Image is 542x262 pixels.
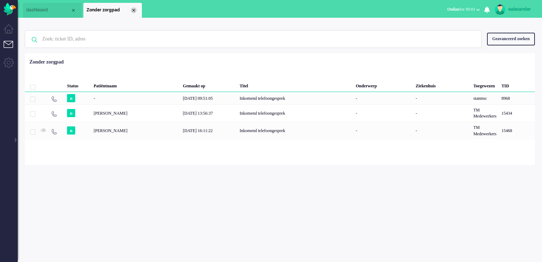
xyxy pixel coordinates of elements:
[26,7,71,13] span: dashboard
[493,4,535,15] a: ealexander
[413,122,471,139] div: -
[4,24,20,40] li: Dashboard menu
[237,78,353,92] div: Titel
[353,104,413,122] div: -
[499,92,535,104] div: 8968
[4,58,20,73] li: Admin menu
[91,78,181,92] div: Patiëntnaam
[508,6,535,13] div: ealexander
[487,33,535,45] div: Geavanceerd zoeken
[353,122,413,139] div: -
[83,3,142,18] li: View
[25,104,535,122] div: 15434
[413,104,471,122] div: -
[4,41,20,57] li: Tickets menu
[51,129,57,135] img: ic_telephone_grey.svg
[471,78,499,92] div: Toegewezen
[25,31,44,49] img: ic-search-icon.svg
[87,7,131,13] span: Zonder zorgpad
[181,78,237,92] div: Gemaakt op
[65,78,91,92] div: Status
[67,126,75,135] span: n
[91,92,181,104] div: -
[25,92,535,104] div: 8968
[51,111,57,117] img: ic_telephone_grey.svg
[71,7,76,13] div: Close tab
[181,122,237,139] div: [DATE] 16:11:22
[499,78,535,92] div: TID
[413,92,471,104] div: -
[4,5,16,10] a: Omnidesk
[353,92,413,104] div: -
[353,78,413,92] div: Onderwerp
[29,59,64,66] div: Zonder zorgpad
[443,4,484,15] button: Onlinefor 00:01
[23,3,82,18] li: Dashboard
[471,122,499,139] div: TM Medewerkers
[499,122,535,139] div: 15468
[25,122,535,139] div: 15468
[131,7,137,13] div: Close tab
[237,122,353,139] div: Inkomend telefoongesprek
[67,109,75,117] span: n
[4,3,16,15] img: flow_omnibird.svg
[37,31,472,48] input: Zoek: ticket ID, adres
[91,104,181,122] div: [PERSON_NAME]
[447,7,460,12] span: Online
[447,7,475,12] span: for 00:01
[495,4,505,15] img: avatar
[67,94,75,102] span: n
[91,122,181,139] div: [PERSON_NAME]
[181,104,237,122] div: [DATE] 13:56:37
[443,2,484,18] li: Onlinefor 00:01
[471,104,499,122] div: TM Medewerkers
[237,92,353,104] div: Inkomend telefoongesprek
[51,96,57,102] img: ic_telephone_grey.svg
[237,104,353,122] div: Inkomend telefoongesprek
[471,92,499,104] div: stanmsc
[499,104,535,122] div: 15434
[181,92,237,104] div: [DATE] 09:51:05
[413,78,471,92] div: Ziekenhuis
